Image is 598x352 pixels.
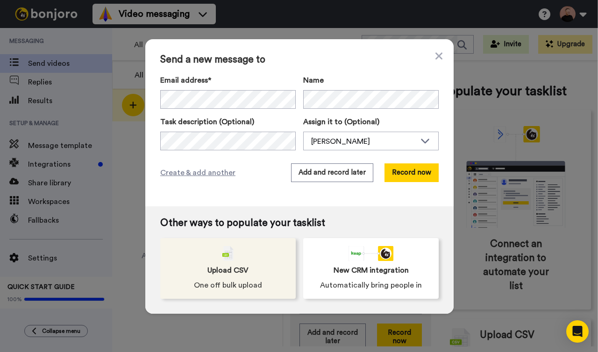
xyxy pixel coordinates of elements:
img: csv-grey.png [222,246,234,261]
label: Email address* [160,75,296,86]
span: Other ways to populate your tasklist [160,218,439,229]
div: animation [349,246,393,261]
span: New CRM integration [334,265,409,276]
span: Name [303,75,324,86]
label: Task description (Optional) [160,116,296,127]
span: Create & add another [160,167,235,178]
span: Upload CSV [207,265,249,276]
div: [PERSON_NAME] [311,136,416,147]
label: Assign it to (Optional) [303,116,439,127]
span: Automatically bring people in [320,280,422,291]
div: Open Intercom Messenger [566,320,589,343]
span: One off bulk upload [194,280,262,291]
button: Record now [384,163,439,182]
span: Send a new message to [160,54,439,65]
button: Add and record later [291,163,373,182]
